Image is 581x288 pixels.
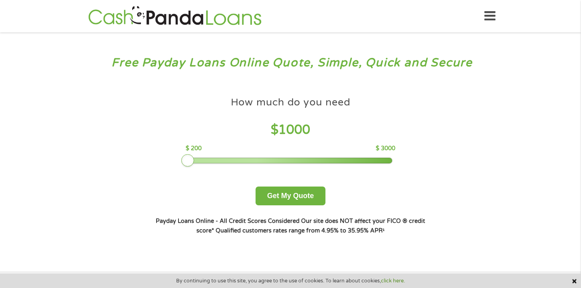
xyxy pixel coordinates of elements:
[186,122,395,138] h4: $
[376,144,395,153] p: $ 3000
[156,218,299,224] strong: Payday Loans Online - All Credit Scores Considered
[216,227,385,234] strong: Qualified customers rates range from 4.95% to 35.95% APR¹
[256,187,325,205] button: Get My Quote
[278,122,310,137] span: 1000
[86,5,264,28] img: GetLoanNow Logo
[381,278,405,284] a: click here.
[23,56,558,70] h3: Free Payday Loans Online Quote, Simple, Quick and Secure
[196,218,425,234] strong: Our site does NOT affect your FICO ® credit score*
[176,278,405,284] span: By continuing to use this site, you agree to the use of cookies. To learn about cookies,
[186,144,202,153] p: $ 200
[231,96,351,109] h4: How much do you need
